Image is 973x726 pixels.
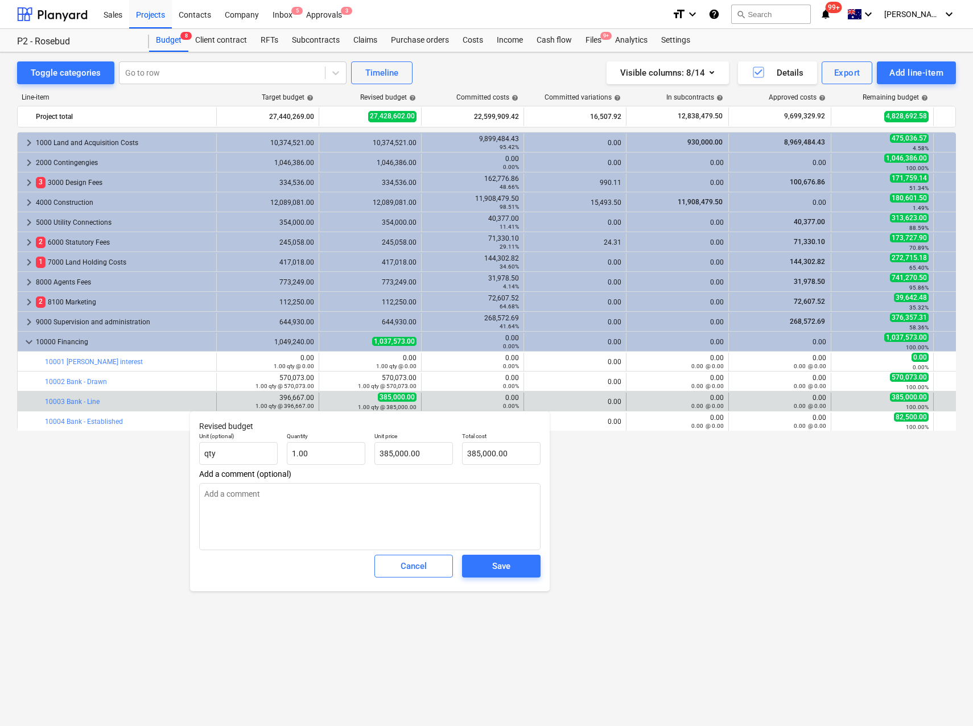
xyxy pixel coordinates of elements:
[783,112,826,121] span: 9,699,329.92
[909,225,929,231] small: 88.59%
[529,218,621,226] div: 0.00
[255,383,314,389] small: 1.00 qty @ 570,073.00
[274,363,314,369] small: 1.00 qty @ 0.00
[733,354,826,370] div: 0.00
[492,559,510,574] div: Save
[909,265,929,271] small: 65.40%
[503,363,519,369] small: 0.00%
[500,144,519,150] small: 95.42%
[426,108,519,126] div: 22,599,909.42
[426,274,519,290] div: 31,978.50
[456,93,518,101] div: Committed costs
[691,383,724,389] small: 0.00 @ 0.00
[890,174,929,183] span: 171,759.14
[188,29,254,52] div: Client contract
[894,412,929,422] span: 82,500.00
[863,93,928,101] div: Remaining budget
[17,36,135,48] div: P2 - Rosebud
[906,384,929,390] small: 100.00%
[503,343,519,349] small: 0.00%
[789,317,826,325] span: 268,572.69
[199,432,278,442] p: Unit (optional)
[262,93,314,101] div: Target budget
[503,283,519,290] small: 4.14%
[677,198,724,206] span: 11,908,479.50
[36,273,212,291] div: 8000 Agents Fees
[794,403,826,409] small: 0.00 @ 0.00
[906,165,929,171] small: 100.00%
[149,29,188,52] a: Budget8
[36,237,46,247] span: 2
[324,318,417,326] div: 644,930.00
[793,298,826,306] span: 72,607.52
[22,315,36,329] span: keyboard_arrow_right
[36,233,212,251] div: 6000 Statutory Fees
[365,65,398,80] div: Timeline
[407,94,416,101] span: help
[378,393,417,402] span: 385,000.00
[733,394,826,410] div: 0.00
[36,293,212,311] div: 8100 Marketing
[579,29,608,52] div: Files
[221,108,314,126] div: 27,440,269.00
[530,29,579,52] a: Cash flow
[503,403,519,409] small: 0.00%
[906,424,929,430] small: 100.00%
[22,156,36,170] span: keyboard_arrow_right
[909,324,929,331] small: 58.36%
[631,238,724,246] div: 0.00
[909,284,929,291] small: 95.86%
[426,254,519,270] div: 144,302.82
[374,555,453,577] button: Cancel
[500,263,519,270] small: 34.60%
[909,245,929,251] small: 70.89%
[22,275,36,289] span: keyboard_arrow_right
[733,159,826,167] div: 0.00
[255,394,314,410] div: 396,667.00
[36,313,212,331] div: 9000 Supervision and administration
[426,394,519,410] div: 0.00
[426,175,519,191] div: 162,776.86
[500,224,519,230] small: 11.41%
[631,278,724,286] div: 0.00
[631,218,724,226] div: 0.00
[351,61,413,84] button: Timeline
[822,61,873,84] button: Export
[426,195,519,211] div: 11,908,479.50
[36,108,212,126] div: Project total
[36,174,212,192] div: 3000 Design Fees
[36,296,46,307] span: 2
[324,298,417,306] div: 112,250.00
[22,136,36,150] span: keyboard_arrow_right
[180,32,192,40] span: 8
[221,199,314,207] div: 12,089,081.00
[793,218,826,226] span: 40,377.00
[462,555,541,577] button: Save
[529,318,621,326] div: 0.00
[426,354,519,370] div: 0.00
[631,258,724,266] div: 0.00
[529,278,621,286] div: 0.00
[254,29,285,52] a: RFTs
[913,205,929,211] small: 1.49%
[677,112,724,121] span: 12,838,479.50
[884,154,929,163] span: 1,046,386.00
[889,65,943,80] div: Add line-item
[426,314,519,330] div: 268,572.69
[324,139,417,147] div: 10,374,521.00
[912,353,929,362] span: 0.00
[817,94,826,101] span: help
[22,335,36,349] span: keyboard_arrow_down
[368,111,417,122] span: 27,428,602.00
[733,199,826,207] div: 0.00
[426,334,519,350] div: 0.00
[890,193,929,203] span: 180,601.50
[384,29,456,52] div: Purchase orders
[274,354,314,370] div: 0.00
[324,159,417,167] div: 1,046,386.00
[529,238,621,246] div: 24.31
[631,394,724,410] div: 0.00
[691,403,724,409] small: 0.00 @ 0.00
[894,293,929,302] span: 39,642.48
